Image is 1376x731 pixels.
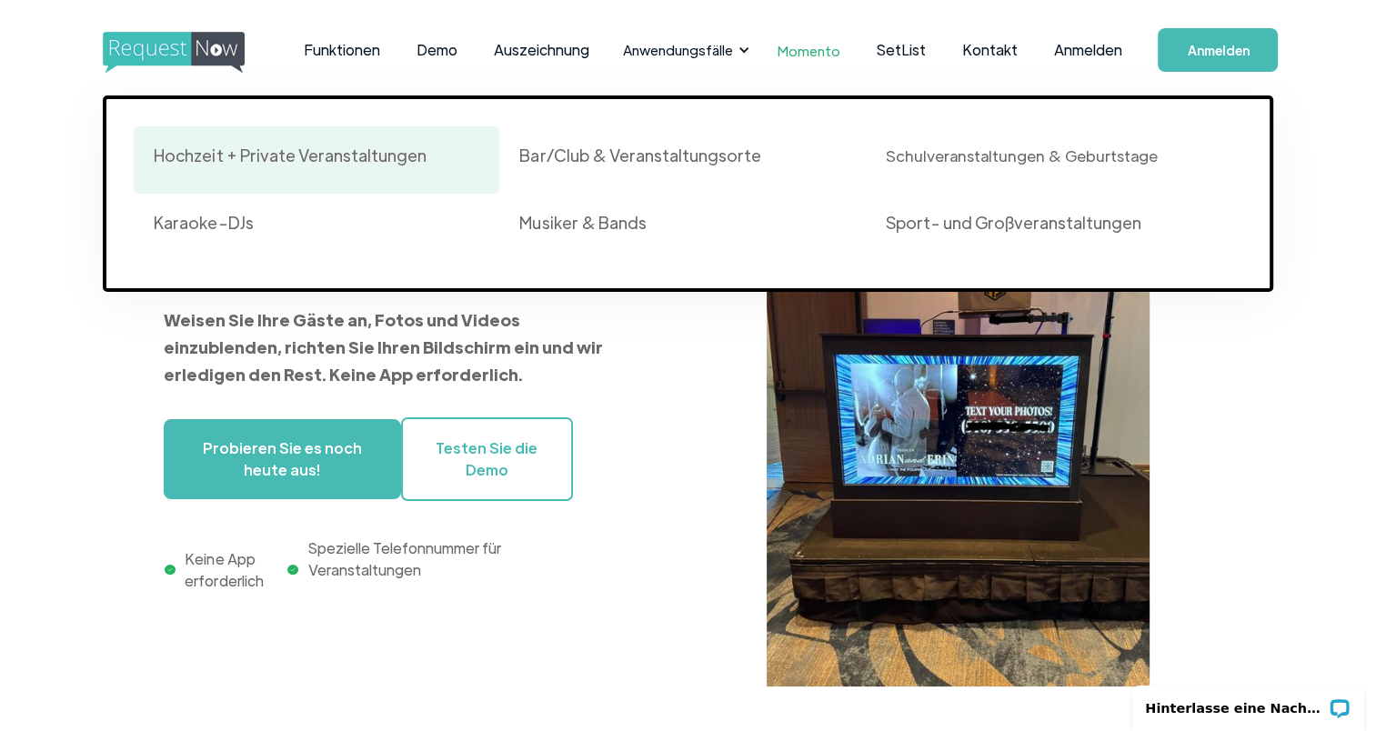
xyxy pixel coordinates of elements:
div: Sport- und Großveranstaltungen [885,212,1140,234]
a: Momento [758,24,858,77]
a: Karaoke-DJs [134,194,499,261]
a: Hochzeit + Private Veranstaltungen [134,126,499,194]
img: grünes Häkchen [165,562,176,577]
font: Spezielle Telefonnummer für Veranstaltungen [308,538,501,579]
a: Auszeichnung [475,22,607,78]
img: iPhone-Screenshot der Nutzung [767,175,1150,686]
a: Musiker & Bands [499,194,865,261]
a: Sport- und Großveranstaltungen [865,194,1230,261]
div: Schulveranstaltungen & Geburtstage [885,145,1157,166]
a: SetList [858,22,943,78]
a: Anmelden [1035,18,1140,82]
div: Anwendungsfälle [611,22,754,78]
img: RequestNow-Logo [103,32,278,74]
a: Funktionen [285,22,397,78]
a: Testen Sie die Demo [401,417,574,501]
a: Kontakt [943,22,1035,78]
a: Schulveranstaltungen & Geburtstage [865,126,1230,194]
div: Keine App erforderlich [185,548,286,592]
nav: Anwendungsfälle [103,73,1272,292]
a: Bar/Club & Veranstaltungsorte [499,126,865,194]
a: Demo [397,22,475,78]
img: grünes Häkchen [287,562,298,577]
div: Anwendungsfälle [622,40,732,60]
a: Heim [103,32,239,68]
div: Karaoke-DJs [154,212,253,234]
div: Bar/Club & Veranstaltungsorte [519,145,760,166]
iframe: LiveChat chat widget [1120,674,1376,731]
div: Hochzeit + Private Veranstaltungen [154,145,426,166]
a: Probieren Sie es noch heute aus! [164,419,401,499]
div: Musiker & Bands [519,212,646,234]
a: Anmelden [1158,28,1278,72]
strong: Weisen Sie Ihre Gäste an, Fotos und Videos einzublenden, richten Sie Ihren Bildschirm ein und wir... [164,309,603,385]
